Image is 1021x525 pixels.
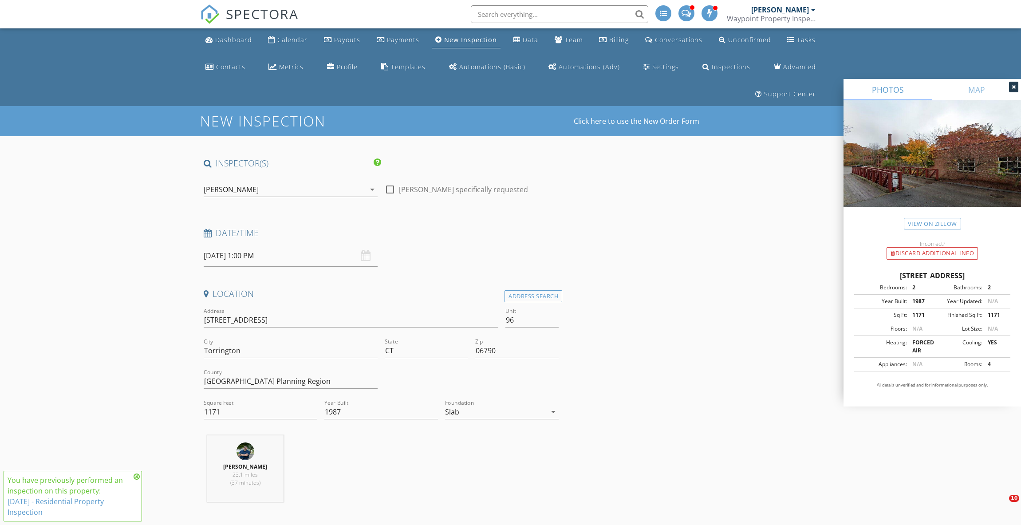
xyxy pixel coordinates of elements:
h4: INSPECTOR(S) [204,158,381,169]
div: Automations (Adv) [559,63,620,71]
a: SPECTORA [200,12,299,31]
a: Templates [378,59,429,75]
div: Year Built: [857,297,907,305]
div: Data [523,36,538,44]
span: N/A [912,325,922,332]
a: Dashboard [202,32,256,48]
div: Inspections [712,63,750,71]
span: N/A [988,325,998,332]
a: Automations (Advanced) [545,59,623,75]
div: FORCED AIR [907,339,932,355]
div: Floors: [857,325,907,333]
label: [PERSON_NAME] specifically requested [399,185,528,194]
div: Payments [387,36,419,44]
i: arrow_drop_down [367,184,378,195]
div: Settings [652,63,679,71]
span: (37 minutes) [230,479,260,486]
a: View on Zillow [904,218,961,230]
div: Profile [337,63,358,71]
a: Conversations [642,32,706,48]
div: Address Search [505,290,562,302]
div: Bedrooms: [857,284,907,292]
div: Dashboard [215,36,252,44]
a: Unconfirmed [715,32,775,48]
div: Metrics [279,63,304,71]
div: Heating: [857,339,907,355]
h4: Location [204,288,559,300]
div: Finished Sq Ft: [932,311,982,319]
i: arrow_drop_down [548,407,559,417]
div: You have previously performed an inspection on this property: [8,475,131,517]
div: Templates [391,63,426,71]
div: Incorrect? [844,240,1021,247]
div: YES [982,339,1008,355]
a: Inspections [699,59,754,75]
div: Tasks [797,36,816,44]
div: Slab [445,408,459,416]
div: [STREET_ADDRESS] [854,270,1010,281]
div: Sq Ft: [857,311,907,319]
div: Waypoint Property Inspections, LLC [727,14,816,23]
a: New Inspection [432,32,501,48]
span: N/A [912,360,922,368]
a: Contacts [202,59,249,75]
img: 2b2a0036__copy.jpg [237,442,254,460]
p: All data is unverified and for informational purposes only. [854,382,1010,388]
div: Contacts [216,63,245,71]
div: Team [565,36,583,44]
div: Appliances: [857,360,907,368]
a: MAP [932,79,1021,100]
div: Calendar [277,36,307,44]
a: Calendar [264,32,311,48]
div: 1987 [907,297,932,305]
div: Rooms: [932,360,982,368]
div: 1171 [982,311,1008,319]
a: PHOTOS [844,79,932,100]
a: Settings [640,59,682,75]
a: Tasks [784,32,819,48]
div: Advanced [783,63,816,71]
div: Payouts [334,36,360,44]
input: Search everything... [471,5,648,23]
div: 4 [982,360,1008,368]
strong: [PERSON_NAME] [223,463,267,470]
a: Automations (Basic) [445,59,529,75]
a: [DATE] - Residential Property Inspection [8,497,104,517]
input: Select date [204,245,378,267]
a: Payments [373,32,423,48]
div: 2 [907,284,932,292]
a: Advanced [770,59,820,75]
div: [PERSON_NAME] [204,186,259,193]
span: N/A [988,297,998,305]
a: Metrics [265,59,307,75]
a: Company Profile [323,59,361,75]
div: Billing [609,36,629,44]
a: Support Center [752,86,820,103]
div: Cooling: [932,339,982,355]
a: Click here to use the New Order Form [574,118,699,125]
img: streetview [844,100,1021,228]
div: Lot Size: [932,325,982,333]
div: Bathrooms: [932,284,982,292]
div: Unconfirmed [728,36,771,44]
div: Year Updated: [932,297,982,305]
div: Conversations [655,36,702,44]
iframe: Intercom live chat [991,495,1012,516]
div: 2 [982,284,1008,292]
a: Team [551,32,587,48]
span: 10 [1009,495,1019,502]
a: Data [510,32,542,48]
h4: Date/Time [204,227,559,239]
div: Support Center [764,90,816,98]
div: Automations (Basic) [459,63,525,71]
h1: New Inspection [200,113,397,129]
div: New Inspection [444,36,497,44]
div: Discard Additional info [887,247,978,260]
span: 23.1 miles [233,471,258,478]
div: 1171 [907,311,932,319]
span: SPECTORA [226,4,299,23]
div: [PERSON_NAME] [751,5,809,14]
a: Billing [595,32,632,48]
a: Payouts [320,32,364,48]
img: The Best Home Inspection Software - Spectora [200,4,220,24]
